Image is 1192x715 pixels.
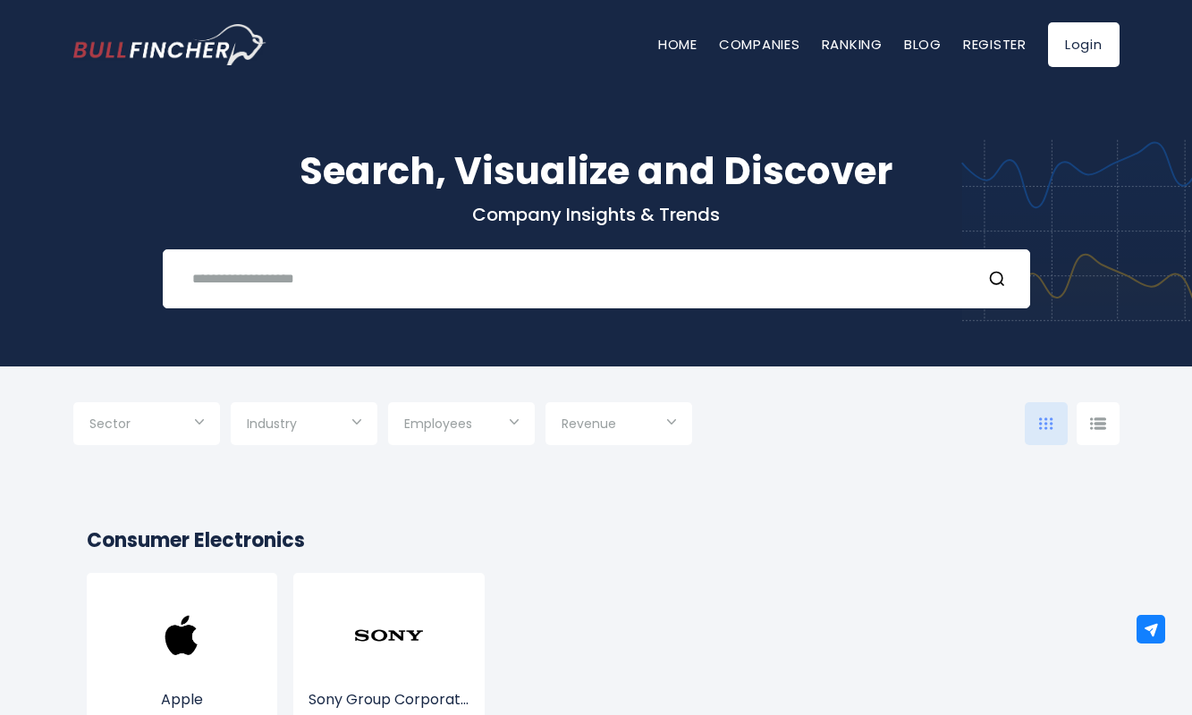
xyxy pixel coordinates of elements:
a: Home [658,35,697,54]
span: Sector [89,416,131,432]
a: Register [963,35,1027,54]
input: Selection [562,409,676,442]
a: Login [1048,22,1120,67]
h2: Consumer Electronics [87,526,1106,555]
input: Selection [89,409,204,442]
span: Industry [247,416,297,432]
a: Go to homepage [73,24,266,65]
p: Company Insights & Trends [73,203,1120,226]
h1: Search, Visualize and Discover [73,143,1120,199]
img: icon-comp-list-view.svg [1090,417,1106,430]
button: Search [988,267,1011,290]
a: Companies [719,35,800,54]
input: Selection [404,409,519,442]
p: Apple [100,689,265,711]
a: Apple [100,633,265,711]
a: Blog [904,35,942,54]
img: AAPL.png [146,600,217,671]
p: Sony Group Corporation [307,689,471,711]
img: Bullfincher logo [73,24,266,65]
input: Selection [247,409,361,442]
a: Ranking [822,35,883,54]
img: SONY.png [353,600,425,671]
span: Revenue [562,416,616,432]
img: icon-comp-grid.svg [1039,417,1053,430]
a: Sony Group Corporat... [307,633,471,711]
span: Employees [404,416,472,432]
